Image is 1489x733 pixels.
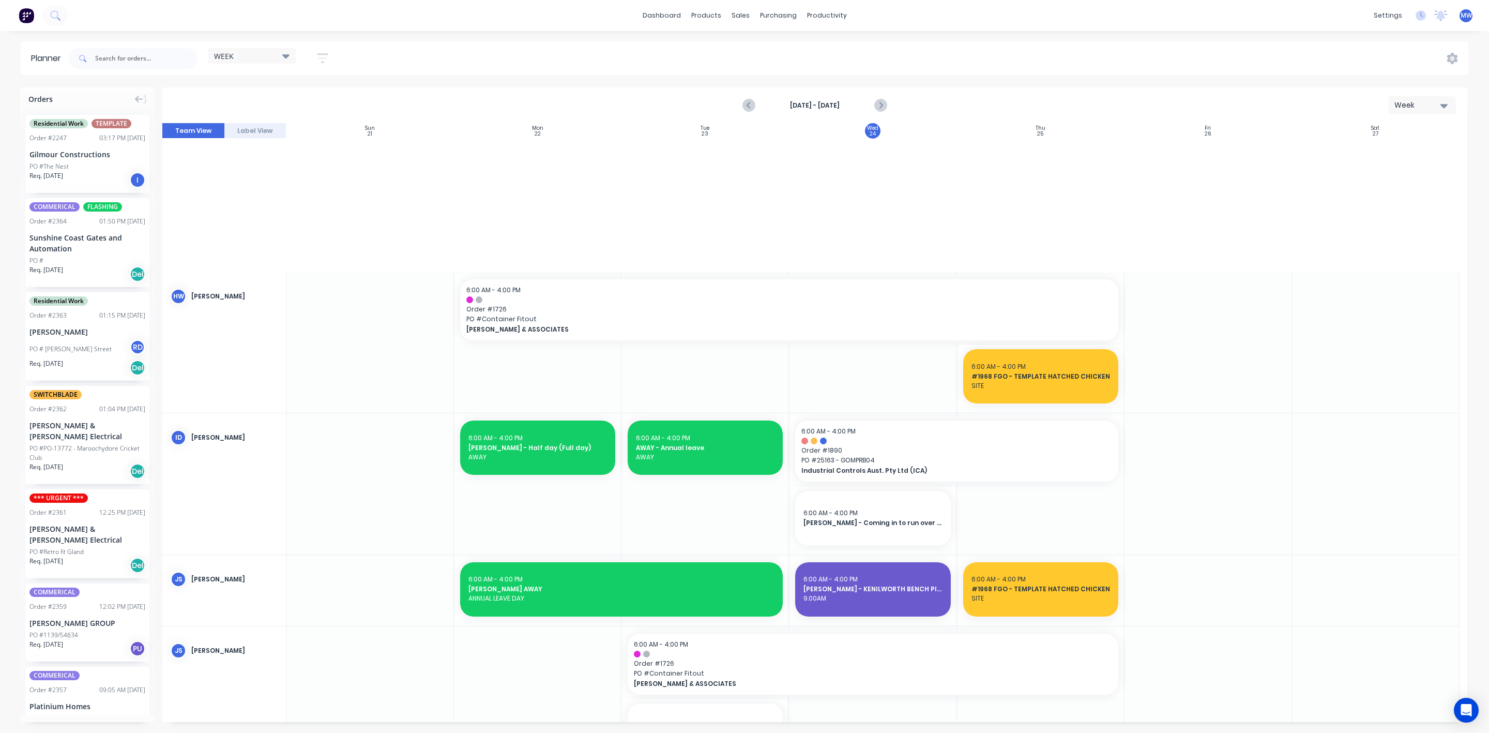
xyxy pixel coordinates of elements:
div: PO #PO-13772 - Maroochydore Cricket Club [29,444,145,462]
span: [PERSON_NAME] - Coming in to run over design [803,518,942,528]
span: Order # 1726 [634,659,1112,668]
button: Label View [224,123,286,139]
div: I [130,172,145,188]
span: Order # 1890 [801,446,1112,455]
div: [PERSON_NAME] [191,433,278,442]
div: 23 [702,131,708,137]
span: [PERSON_NAME] & ASSOCIATES [466,325,1047,334]
div: PO # [PERSON_NAME] Street [29,345,112,354]
div: 27 [1373,131,1378,137]
div: PO #The Nest [29,162,69,171]
span: Req. [DATE] [29,462,63,472]
span: COMMERICAL [29,588,80,597]
div: Order # 2364 [29,217,67,226]
div: purchasing [755,8,802,23]
button: Team View [162,123,224,139]
div: 03:17 PM [DATE] [99,133,145,143]
span: AWAY - Annual leave [636,443,774,453]
span: Req. [DATE] [29,640,63,649]
span: [PERSON_NAME] - Half day (Full day) [468,443,607,453]
span: ANNUAL LEAVE DAY [468,594,774,603]
span: AWAY [468,453,607,462]
span: 6:00 AM - 4:00 PM [803,508,858,517]
div: Del [130,463,145,479]
div: Sat [1371,125,1379,131]
span: 9.00AM [803,594,942,603]
div: PU [130,641,145,656]
span: Residential Work [29,119,88,128]
div: 09:05 AM [DATE] [99,685,145,695]
div: Order # 2363 [29,311,67,320]
div: Gilmour Constructions [29,149,145,160]
span: [PERSON_NAME] AWAY [468,585,774,594]
div: 12:25 PM [DATE] [99,508,145,517]
span: 6:00 AM - 4:00 PM [801,427,856,436]
span: FLASHING [83,202,122,212]
span: Order # 1726 [466,305,1112,314]
div: PO #Retro fit Gland [29,547,84,557]
div: PO # [29,256,43,265]
span: Orders [28,94,53,104]
span: 6:00 AM - 4:00 PM [466,286,521,294]
span: PO # 25163 - GOMPRB04 [801,456,1112,465]
span: 6:00 AM - 4:00 PM [468,433,523,442]
span: 6:00 AM - 4:00 PM [971,362,1026,371]
span: PO # Container Fitout [634,669,1112,678]
div: 01:04 PM [DATE] [99,405,145,414]
div: 21 [368,131,372,137]
div: 01:15 PM [DATE] [99,311,145,320]
span: Req. [DATE] [29,265,63,275]
span: COMMERICAL [29,671,80,680]
div: [PERSON_NAME] [191,575,278,584]
div: Order # 2359 [29,602,67,611]
div: [PERSON_NAME] [191,292,278,301]
img: Factory [19,8,34,23]
div: [PERSON_NAME] & [PERSON_NAME] Electrical [29,523,145,545]
span: Req. [DATE] [29,359,63,368]
span: 6:00 AM - 4:00 PM [468,575,523,584]
div: 24 [870,131,876,137]
div: Order # 2361 [29,508,67,517]
span: SITE [971,381,1110,391]
button: Week [1389,96,1456,114]
span: [PERSON_NAME] - KENILWORTH BENCH PICKUP [803,585,942,594]
div: RD [130,339,145,355]
div: Tue [701,125,709,131]
a: dashboard [637,8,686,23]
div: Open Intercom Messenger [1454,698,1479,723]
span: 6:00 AM - 4:00 PM [803,575,858,584]
span: Req. [DATE] [29,557,63,566]
div: settings [1369,8,1407,23]
div: [PERSON_NAME] GROUP [29,618,145,629]
div: Sun [365,125,375,131]
div: Mon [532,125,543,131]
div: 01:50 PM [DATE] [99,217,145,226]
div: 12:02 PM [DATE] [99,602,145,611]
span: SWITCHBLADE [29,390,82,399]
div: Platinium Homes [29,701,145,712]
span: WEEK [214,51,234,62]
div: HW [171,289,186,304]
span: #1968 FGO - TEMPLATE HATCHED CHICKEN [971,585,1110,594]
span: 6:00 AM - 4:00 PM [971,575,1026,584]
strong: [DATE] - [DATE] [763,101,867,110]
input: Search for orders... [95,48,197,69]
div: JS [171,572,186,587]
span: 6:00 AM - 4:00 PM [636,721,690,730]
div: 26 [1205,131,1211,137]
div: JS [171,643,186,659]
div: Del [130,266,145,282]
div: [PERSON_NAME] & [PERSON_NAME] Electrical [29,420,145,442]
div: products [686,8,726,23]
span: Req. [DATE] [29,171,63,181]
span: TEMPLATE [92,119,131,128]
div: Del [130,558,145,573]
span: #1968 FGO - TEMPLATE HATCHED CHICKEN [971,372,1110,381]
span: Industrial Controls Aust. Pty Ltd (ICA) [801,466,1081,475]
div: sales [726,8,755,23]
div: [PERSON_NAME] [29,326,145,337]
div: ID [171,430,186,445]
div: Order # 2247 [29,133,67,143]
div: productivity [802,8,852,23]
div: PO #1139/54634 [29,631,78,640]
